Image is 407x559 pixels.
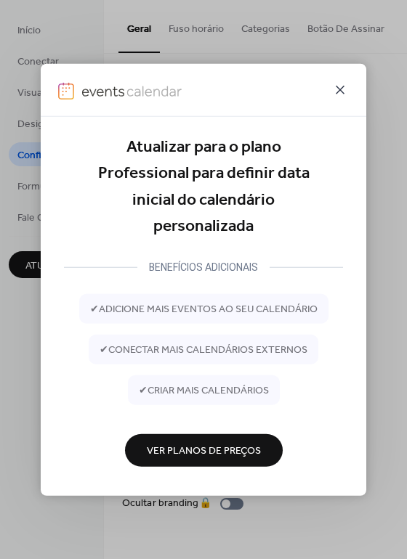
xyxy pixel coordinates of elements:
[139,383,269,399] span: ✔ criar mais calendários
[81,82,182,99] img: logo-type
[125,433,283,466] button: Ver Planos de Preços
[100,343,307,358] span: ✔ conectar mais calendários externos
[147,444,261,459] span: Ver Planos de Preços
[90,302,318,317] span: ✔ adicione mais eventos ao seu calendário
[137,258,270,275] div: BENEFÍCIOS ADICIONAIS
[64,134,343,240] div: Atualizar para o plano Professional para definir data inicial do calendário personalizada
[58,82,74,99] img: logo-icon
